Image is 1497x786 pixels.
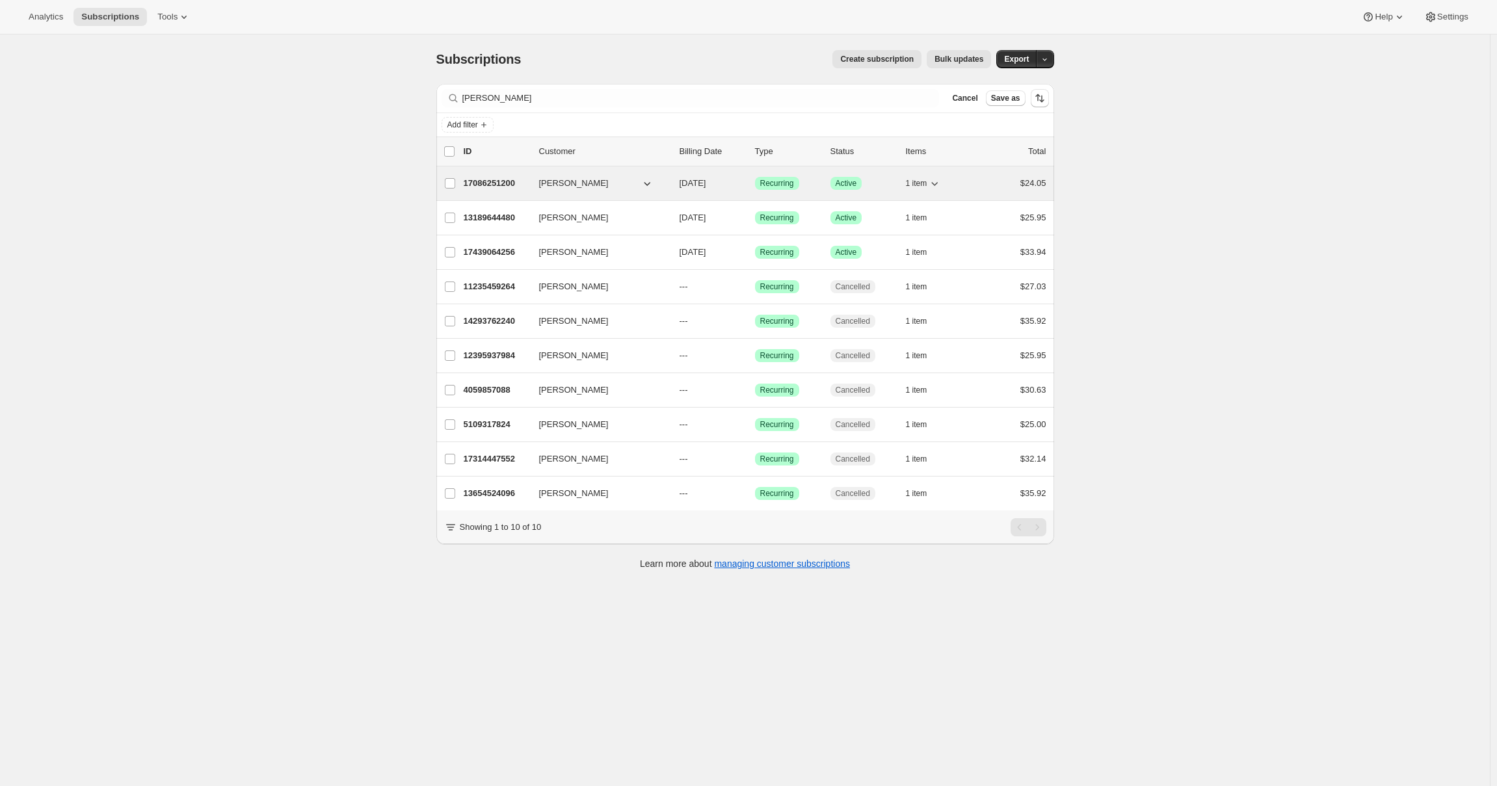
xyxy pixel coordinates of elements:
span: 1 item [906,350,927,361]
span: Cancelled [836,454,870,464]
button: Save as [986,90,1026,106]
button: [PERSON_NAME] [531,483,661,504]
div: IDCustomerBilling DateTypeStatusItemsTotal [464,145,1046,158]
button: [PERSON_NAME] [531,276,661,297]
p: Customer [539,145,669,158]
div: 12395937984[PERSON_NAME]---SuccessRecurringCancelled1 item$25.95 [464,347,1046,365]
div: 4059857088[PERSON_NAME]---SuccessRecurringCancelled1 item$30.63 [464,381,1046,399]
span: [PERSON_NAME] [539,315,609,328]
div: 13654524096[PERSON_NAME]---SuccessRecurringCancelled1 item$35.92 [464,484,1046,503]
button: 1 item [906,484,942,503]
span: [PERSON_NAME] [539,487,609,500]
span: Cancelled [836,350,870,361]
span: [PERSON_NAME] [539,384,609,397]
span: [DATE] [680,213,706,222]
button: Subscriptions [73,8,147,26]
span: $30.63 [1020,385,1046,395]
span: [PERSON_NAME] [539,177,609,190]
span: 1 item [906,282,927,292]
span: Settings [1437,12,1468,22]
button: [PERSON_NAME] [531,173,661,194]
p: 4059857088 [464,384,529,397]
span: Cancelled [836,488,870,499]
span: 1 item [906,247,927,257]
span: Recurring [760,282,794,292]
span: --- [680,419,688,429]
span: 1 item [906,178,927,189]
p: 13654524096 [464,487,529,500]
span: Create subscription [840,54,914,64]
span: Recurring [760,419,794,430]
span: $32.14 [1020,454,1046,464]
span: --- [680,454,688,464]
button: Bulk updates [927,50,991,68]
span: Add filter [447,120,478,130]
button: Cancel [947,90,983,106]
span: Cancelled [836,385,870,395]
p: 5109317824 [464,418,529,431]
button: Add filter [442,117,494,133]
p: 17086251200 [464,177,529,190]
div: 17439064256[PERSON_NAME][DATE]SuccessRecurringSuccessActive1 item$33.94 [464,243,1046,261]
p: 11235459264 [464,280,529,293]
p: Status [830,145,895,158]
button: 1 item [906,381,942,399]
span: Active [836,213,857,223]
span: Recurring [760,247,794,257]
button: 1 item [906,312,942,330]
span: [DATE] [680,247,706,257]
div: 14293762240[PERSON_NAME]---SuccessRecurringCancelled1 item$35.92 [464,312,1046,330]
span: [PERSON_NAME] [539,349,609,362]
button: Sort the results [1031,89,1049,107]
span: Recurring [760,488,794,499]
button: 1 item [906,415,942,434]
span: Recurring [760,213,794,223]
button: Help [1354,8,1413,26]
span: [PERSON_NAME] [539,280,609,293]
span: Tools [157,12,178,22]
span: [PERSON_NAME] [539,418,609,431]
button: Tools [150,8,198,26]
button: 1 item [906,278,942,296]
button: 1 item [906,450,942,468]
span: Cancelled [836,316,870,326]
span: [PERSON_NAME] [539,452,609,465]
button: 1 item [906,209,942,227]
p: Total [1028,145,1046,158]
span: [PERSON_NAME] [539,246,609,259]
p: 17314447552 [464,452,529,465]
span: Recurring [760,454,794,464]
span: Recurring [760,178,794,189]
span: 1 item [906,316,927,326]
span: Cancelled [836,419,870,430]
span: $35.92 [1020,488,1046,498]
span: 1 item [906,213,927,223]
span: Cancel [952,93,977,103]
div: 17086251200[PERSON_NAME][DATE]SuccessRecurringSuccessActive1 item$24.05 [464,174,1046,192]
div: 5109317824[PERSON_NAME]---SuccessRecurringCancelled1 item$25.00 [464,415,1046,434]
span: $33.94 [1020,247,1046,257]
div: Items [906,145,971,158]
span: Cancelled [836,282,870,292]
span: Active [836,178,857,189]
span: $25.95 [1020,350,1046,360]
button: [PERSON_NAME] [531,449,661,469]
p: 17439064256 [464,246,529,259]
span: Subscriptions [436,52,522,66]
p: 14293762240 [464,315,529,328]
span: $24.05 [1020,178,1046,188]
span: --- [680,316,688,326]
span: 1 item [906,454,927,464]
span: Recurring [760,350,794,361]
span: 1 item [906,419,927,430]
button: [PERSON_NAME] [531,242,661,263]
span: --- [680,488,688,498]
span: Subscriptions [81,12,139,22]
button: 1 item [906,243,942,261]
button: [PERSON_NAME] [531,380,661,400]
span: [PERSON_NAME] [539,211,609,224]
nav: Pagination [1011,518,1046,536]
button: Analytics [21,8,71,26]
p: Billing Date [680,145,745,158]
button: Export [996,50,1037,68]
